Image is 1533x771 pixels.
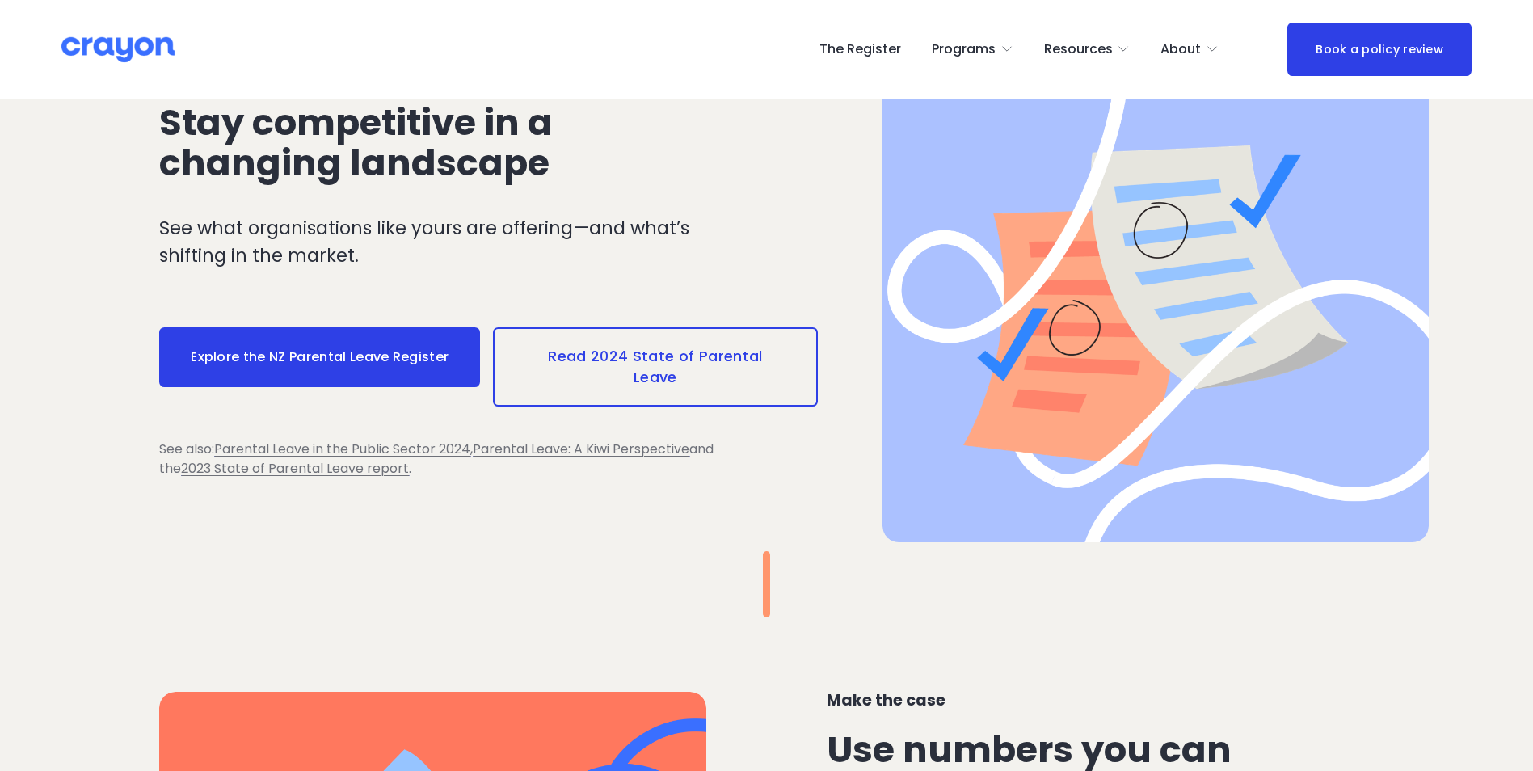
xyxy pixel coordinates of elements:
[214,440,470,458] a: Parental Leave in the Public Sector 2024
[1160,38,1201,61] span: About
[1287,23,1472,75] a: Book a policy review
[159,327,480,387] a: Explore the NZ Parental Leave Register
[1044,36,1131,62] a: folder dropdown
[827,692,1262,710] h4: Make the case
[473,440,689,458] a: Parental Leave: A Kiwi Perspective
[159,440,214,458] span: See also:
[181,459,409,478] a: 2023 State of Parental Leave report
[409,459,411,478] span: .
[159,103,706,183] h2: Stay competitive in a changing landscape
[819,36,901,62] a: The Register
[61,36,175,64] img: Crayon
[932,38,996,61] span: Programs
[1044,38,1113,61] span: Resources
[932,36,1013,62] a: folder dropdown
[470,440,473,458] span: ,
[159,440,717,478] span: and the
[493,327,818,407] a: Read 2024 State of Parental Leave
[159,215,706,269] p: See what organisations like yours are offering—and what’s shifting in the market.
[1160,36,1219,62] a: folder dropdown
